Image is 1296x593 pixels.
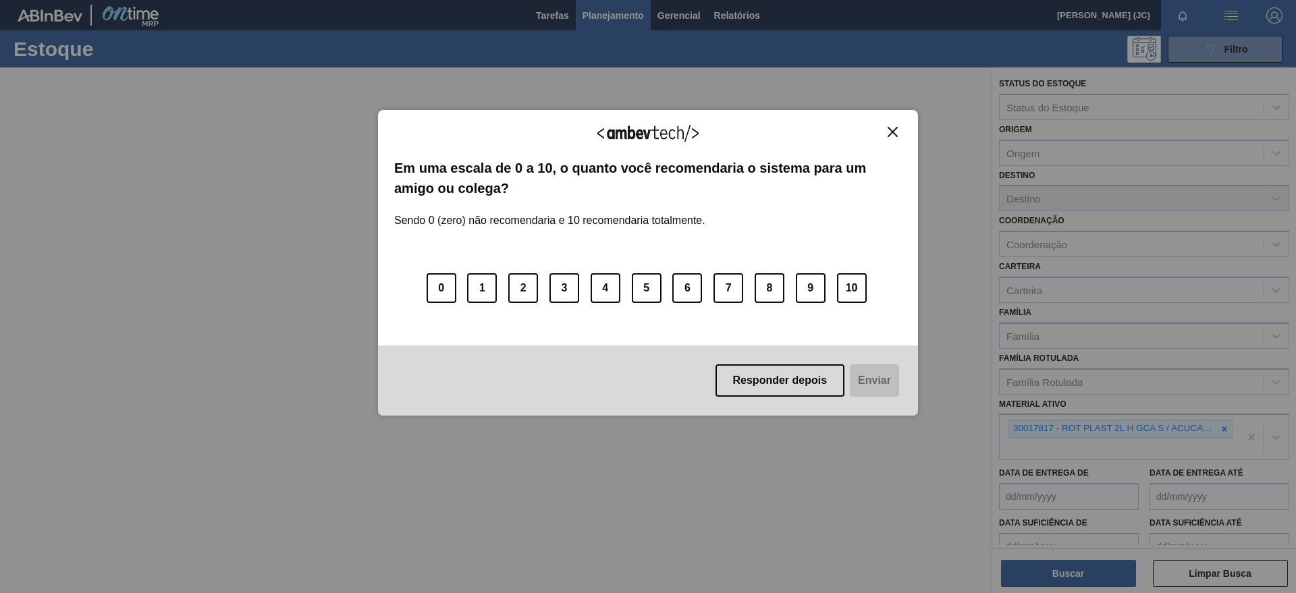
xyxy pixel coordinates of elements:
[837,273,867,303] button: 10
[713,273,743,303] button: 7
[672,273,702,303] button: 6
[508,273,538,303] button: 2
[755,273,784,303] button: 8
[394,198,705,227] label: Sendo 0 (zero) não recomendaria e 10 recomendaria totalmente.
[888,127,898,137] img: Close
[884,126,902,138] button: Close
[427,273,456,303] button: 0
[591,273,620,303] button: 4
[394,158,902,199] label: Em uma escala de 0 a 10, o quanto você recomendaria o sistema para um amigo ou colega?
[632,273,661,303] button: 5
[597,125,699,142] img: Logo Ambevtech
[796,273,826,303] button: 9
[467,273,497,303] button: 1
[715,364,845,397] button: Responder depois
[549,273,579,303] button: 3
